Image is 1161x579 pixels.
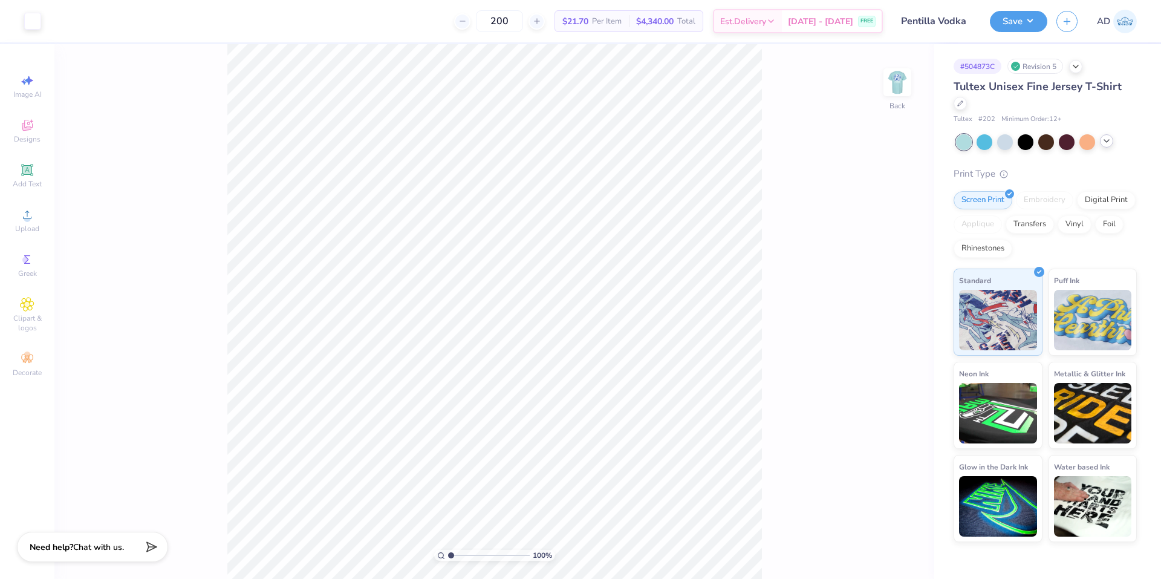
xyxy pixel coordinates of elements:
[860,17,873,25] span: FREE
[13,90,42,99] span: Image AI
[954,215,1002,234] div: Applique
[1054,274,1079,287] span: Puff Ink
[562,15,588,28] span: $21.70
[954,240,1012,258] div: Rhinestones
[889,100,905,111] div: Back
[885,70,909,94] img: Back
[954,114,972,125] span: Tultex
[959,476,1037,537] img: Glow in the Dark Ink
[959,367,989,380] span: Neon Ink
[720,15,766,28] span: Est. Delivery
[1058,215,1091,234] div: Vinyl
[13,368,42,378] span: Decorate
[14,134,41,144] span: Designs
[1006,215,1054,234] div: Transfers
[18,269,37,278] span: Greek
[954,59,1001,74] div: # 504873C
[1007,59,1063,74] div: Revision 5
[954,79,1122,94] span: Tultex Unisex Fine Jersey T-Shirt
[533,550,552,561] span: 100 %
[1097,10,1137,33] a: AD
[1097,15,1110,28] span: AD
[476,10,523,32] input: – –
[990,11,1047,32] button: Save
[1077,191,1136,209] div: Digital Print
[592,15,622,28] span: Per Item
[15,224,39,234] span: Upload
[959,274,991,287] span: Standard
[1054,383,1132,443] img: Metallic & Glitter Ink
[959,460,1028,473] span: Glow in the Dark Ink
[1054,367,1125,380] span: Metallic & Glitter Ink
[73,541,124,553] span: Chat with us.
[1001,114,1062,125] span: Minimum Order: 12 +
[1054,460,1110,473] span: Water based Ink
[959,290,1037,350] img: Standard
[30,541,73,553] strong: Need help?
[978,114,995,125] span: # 202
[959,383,1037,443] img: Neon Ink
[892,9,981,33] input: Untitled Design
[788,15,853,28] span: [DATE] - [DATE]
[1113,10,1137,33] img: Aldro Dalugdog
[1016,191,1073,209] div: Embroidery
[1054,290,1132,350] img: Puff Ink
[677,15,695,28] span: Total
[13,179,42,189] span: Add Text
[954,191,1012,209] div: Screen Print
[636,15,674,28] span: $4,340.00
[6,313,48,333] span: Clipart & logos
[1054,476,1132,537] img: Water based Ink
[1095,215,1124,234] div: Foil
[954,167,1137,181] div: Print Type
